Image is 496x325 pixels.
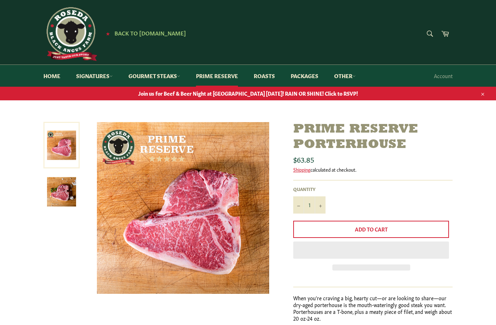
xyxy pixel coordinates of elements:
button: Increase item quantity by one [315,196,326,214]
a: Signatures [69,65,120,87]
p: When you're craving a big, hearty cut—or are looking to share—our dry-aged porterhouse is the mou... [293,295,453,322]
span: ★ [106,30,110,36]
a: Home [36,65,67,87]
img: Roseda Beef [43,7,97,61]
button: Add to Cart [293,221,449,238]
span: $63.85 [293,154,314,164]
a: Account [430,65,456,86]
span: Back to [DOMAIN_NAME] [114,29,186,37]
a: Gourmet Steaks [121,65,187,87]
label: Quantity [293,186,326,192]
img: Prime Reserve Porterhouse [97,122,269,294]
a: Shipping [293,166,310,173]
a: Roasts [247,65,282,87]
img: Prime Reserve Porterhouse [47,177,76,206]
div: calculated at checkout. [293,166,453,173]
a: Packages [284,65,326,87]
h1: Prime Reserve Porterhouse [293,122,453,153]
button: Reduce item quantity by one [293,196,304,214]
a: Other [327,65,363,87]
a: ★ Back to [DOMAIN_NAME] [102,30,186,36]
span: Add to Cart [355,225,388,233]
a: Prime Reserve [189,65,245,87]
